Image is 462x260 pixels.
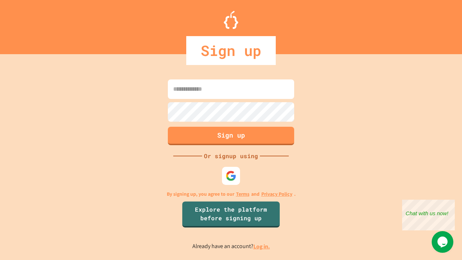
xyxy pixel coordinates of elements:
[202,152,260,160] div: Or signup using
[167,190,296,198] p: By signing up, you agree to our and .
[253,243,270,250] a: Log in.
[402,200,455,230] iframe: chat widget
[224,11,238,29] img: Logo.svg
[226,170,236,181] img: google-icon.svg
[192,242,270,251] p: Already have an account?
[182,201,280,227] a: Explore the platform before signing up
[432,231,455,253] iframe: chat widget
[236,190,249,198] a: Terms
[261,190,292,198] a: Privacy Policy
[186,36,276,65] div: Sign up
[168,127,294,145] button: Sign up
